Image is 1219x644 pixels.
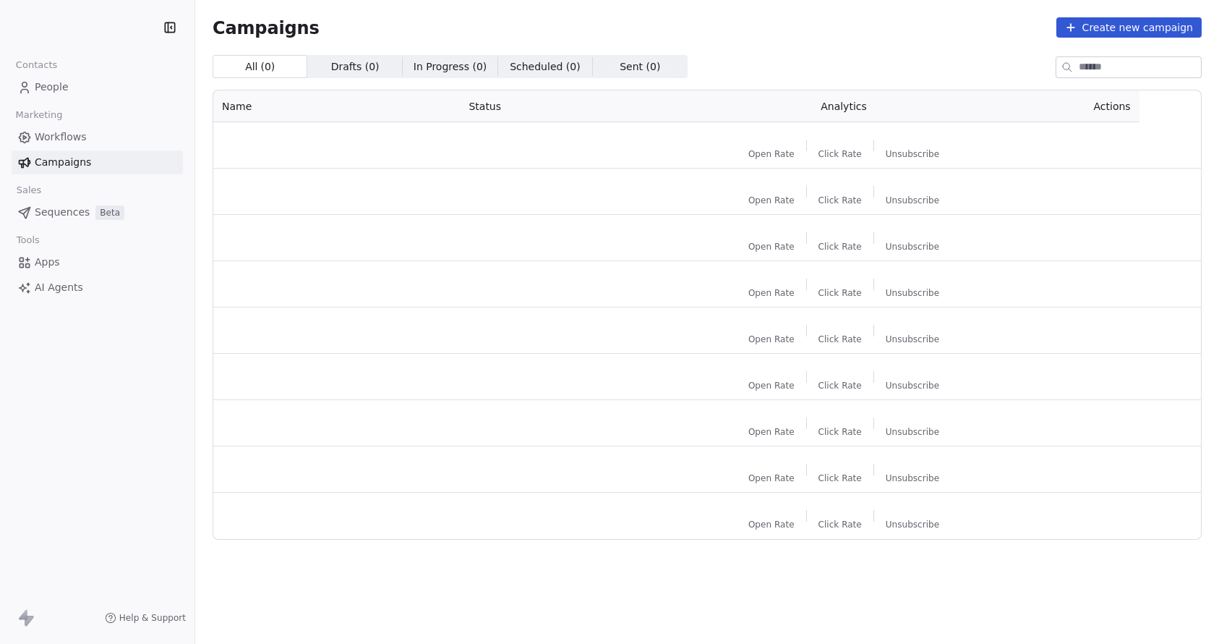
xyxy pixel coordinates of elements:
[95,206,124,220] span: Beta
[886,148,939,160] span: Unsubscribe
[35,280,83,295] span: AI Agents
[35,80,69,95] span: People
[685,90,1002,122] th: Analytics
[818,148,862,160] span: Click Rate
[818,473,862,484] span: Click Rate
[818,519,862,530] span: Click Rate
[818,241,862,253] span: Click Rate
[748,380,795,391] span: Open Rate
[886,334,939,345] span: Unsubscribe
[12,200,183,224] a: SequencesBeta
[9,104,69,126] span: Marketing
[886,473,939,484] span: Unsubscribe
[818,287,862,299] span: Click Rate
[620,59,660,75] span: Sent ( 0 )
[748,287,795,299] span: Open Rate
[35,155,91,170] span: Campaigns
[12,276,183,300] a: AI Agents
[331,59,380,75] span: Drafts ( 0 )
[748,195,795,206] span: Open Rate
[414,59,487,75] span: In Progress ( 0 )
[886,380,939,391] span: Unsubscribe
[105,612,186,624] a: Help & Support
[460,90,685,122] th: Status
[818,334,862,345] span: Click Rate
[12,151,183,174] a: Campaigns
[35,130,87,145] span: Workflows
[119,612,186,624] span: Help & Support
[818,380,862,391] span: Click Rate
[213,17,320,38] span: Campaigns
[748,519,795,530] span: Open Rate
[818,195,862,206] span: Click Rate
[1056,17,1202,38] button: Create new campaign
[12,125,183,149] a: Workflows
[748,241,795,253] span: Open Rate
[35,205,90,220] span: Sequences
[748,148,795,160] span: Open Rate
[886,426,939,438] span: Unsubscribe
[748,334,795,345] span: Open Rate
[10,229,46,251] span: Tools
[818,426,862,438] span: Click Rate
[213,90,460,122] th: Name
[510,59,581,75] span: Scheduled ( 0 )
[12,75,183,99] a: People
[748,426,795,438] span: Open Rate
[886,195,939,206] span: Unsubscribe
[9,54,64,76] span: Contacts
[748,473,795,484] span: Open Rate
[35,255,60,270] span: Apps
[886,519,939,530] span: Unsubscribe
[886,287,939,299] span: Unsubscribe
[886,241,939,253] span: Unsubscribe
[10,179,48,201] span: Sales
[12,250,183,274] a: Apps
[1003,90,1139,122] th: Actions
